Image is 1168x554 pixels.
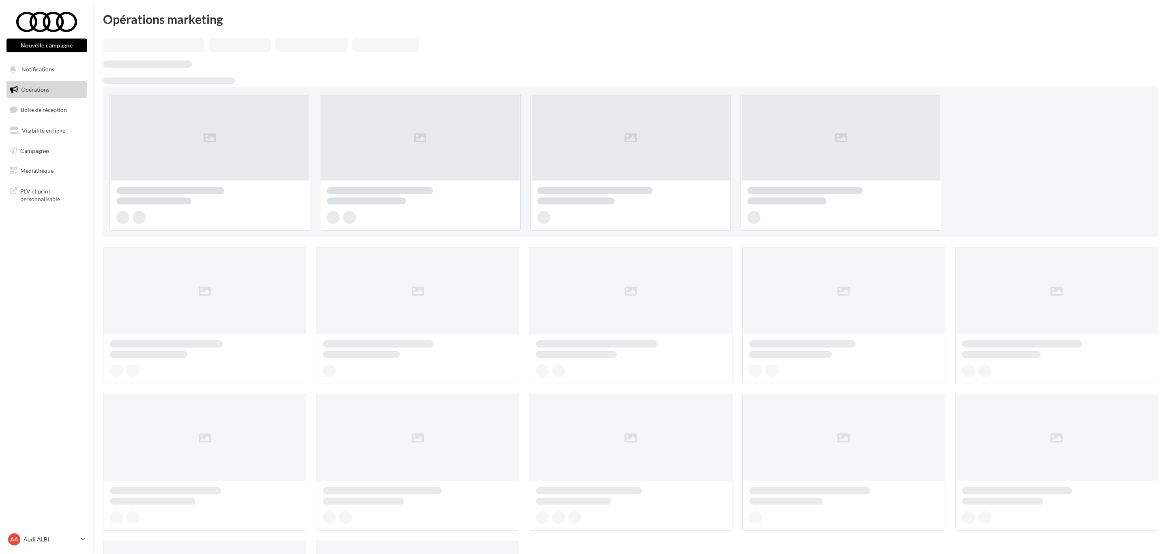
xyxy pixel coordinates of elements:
[21,86,49,93] span: Opérations
[5,122,88,139] a: Visibilité en ligne
[6,39,87,52] button: Nouvelle campagne
[5,101,88,118] a: Boîte de réception
[6,532,87,547] a: AA Audi ALBI
[5,183,88,206] a: PLV et print personnalisable
[22,127,65,134] span: Visibilité en ligne
[20,167,54,174] span: Médiathèque
[24,535,77,543] p: Audi ALBI
[5,142,88,159] a: Campagnes
[21,106,67,113] span: Boîte de réception
[20,186,84,203] span: PLV et print personnalisable
[5,61,85,78] button: Notifications
[5,81,88,98] a: Opérations
[10,535,18,543] span: AA
[103,13,1158,25] div: Opérations marketing
[20,147,49,154] span: Campagnes
[21,66,54,73] span: Notifications
[5,162,88,179] a: Médiathèque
